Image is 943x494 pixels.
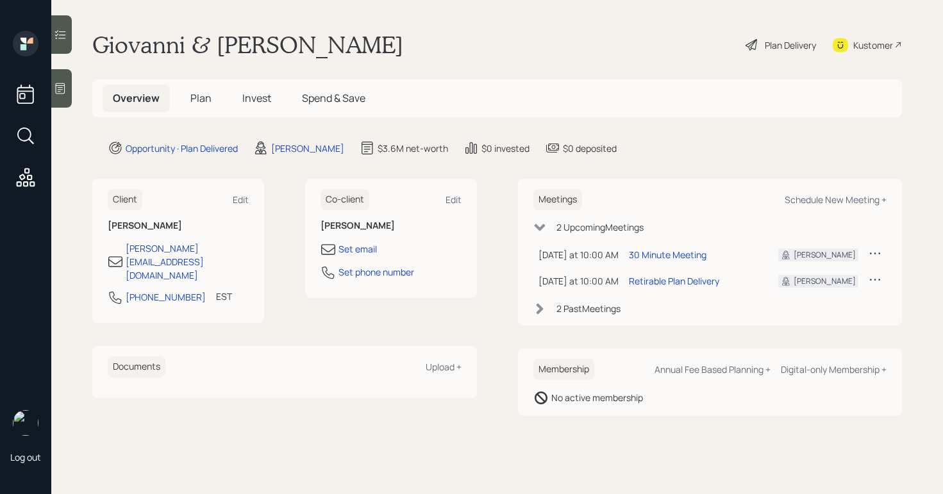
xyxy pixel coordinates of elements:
span: Invest [242,91,271,105]
div: Edit [233,193,249,206]
h6: Meetings [533,189,582,210]
span: Spend & Save [302,91,365,105]
h6: [PERSON_NAME] [321,220,462,231]
h6: Documents [108,356,165,377]
h6: [PERSON_NAME] [108,220,249,231]
h1: Giovanni & [PERSON_NAME] [92,31,403,59]
div: Opportunity · Plan Delivered [126,142,238,155]
div: No active membership [551,391,643,404]
div: Kustomer [853,38,893,52]
div: Retirable Plan Delivery [629,274,719,288]
div: Edit [446,193,462,206]
div: [DATE] at 10:00 AM [538,274,619,288]
div: $0 invested [481,142,530,155]
div: [PERSON_NAME] [271,142,344,155]
div: EST [216,290,232,303]
div: Set email [338,242,377,256]
div: Set phone number [338,265,414,279]
div: 2 Upcoming Meeting s [556,220,644,234]
div: 30 Minute Meeting [629,248,706,261]
div: 2 Past Meeting s [556,302,621,315]
div: Annual Fee Based Planning + [655,363,771,375]
div: Upload + [426,361,462,373]
div: Log out [10,451,41,463]
div: Plan Delivery [765,38,816,52]
div: [PERSON_NAME] [794,249,856,261]
div: Digital-only Membership + [781,363,887,375]
div: [DATE] at 10:00 AM [538,248,619,261]
span: Plan [190,91,212,105]
span: Overview [113,91,160,105]
h6: Membership [533,359,594,380]
img: aleksandra-headshot.png [13,410,38,436]
h6: Client [108,189,142,210]
div: $3.6M net-worth [378,142,448,155]
div: [PERSON_NAME] [794,276,856,287]
div: [PERSON_NAME][EMAIL_ADDRESS][DOMAIN_NAME] [126,242,249,282]
div: [PHONE_NUMBER] [126,290,206,304]
h6: Co-client [321,189,369,210]
div: Schedule New Meeting + [785,193,887,206]
div: $0 deposited [563,142,617,155]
